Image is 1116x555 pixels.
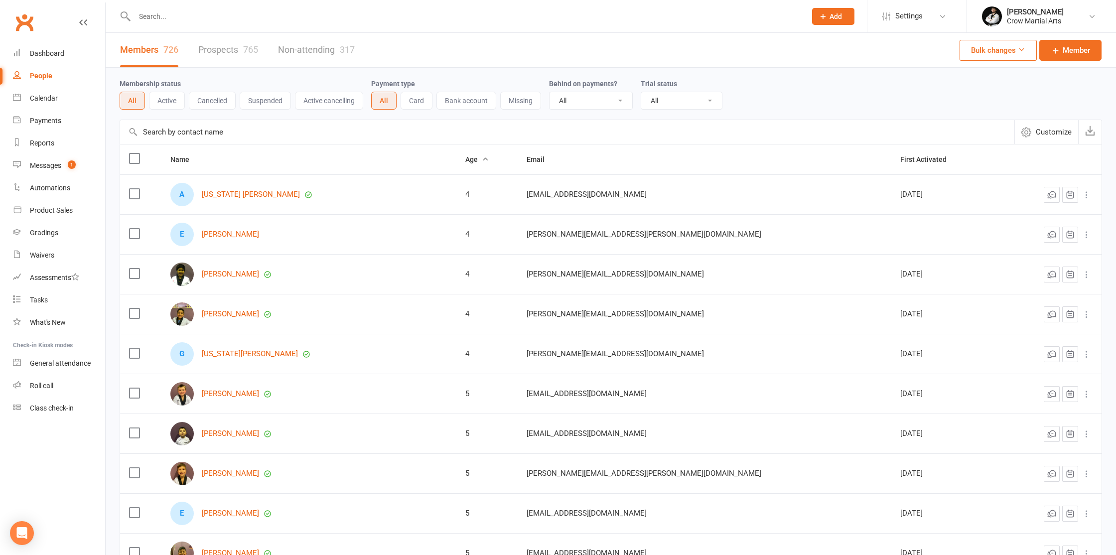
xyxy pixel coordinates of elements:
button: Email [527,153,556,165]
button: Bank account [436,92,496,110]
a: [PERSON_NAME] [202,429,259,438]
span: [PERSON_NAME][EMAIL_ADDRESS][DOMAIN_NAME] [527,344,704,363]
div: Product Sales [30,206,73,214]
div: Class check-in [30,404,74,412]
div: People [30,72,52,80]
div: E [170,223,194,246]
span: Name [170,155,200,163]
label: Behind on payments? [549,80,617,88]
label: Membership status [120,80,181,88]
input: Search by contact name [120,120,1014,144]
div: Crow Martial Arts [1007,16,1064,25]
div: Dashboard [30,49,64,57]
div: 5 [465,509,509,518]
div: 5 [465,469,509,478]
button: Add [812,8,854,25]
a: Waivers [13,244,105,267]
span: First Activated [900,155,958,163]
button: Active [149,92,185,110]
div: General attendance [30,359,91,367]
a: Roll call [13,375,105,397]
a: Class kiosk mode [13,397,105,419]
div: A [170,183,194,206]
span: [EMAIL_ADDRESS][DOMAIN_NAME] [527,424,647,443]
div: Tasks [30,296,48,304]
div: 4 [465,350,509,358]
a: Reports [13,132,105,154]
button: Cancelled [189,92,236,110]
span: Member [1063,44,1090,56]
div: Messages [30,161,61,169]
div: Roll call [30,382,53,390]
a: [PERSON_NAME] [202,509,259,518]
div: [DATE] [900,469,993,478]
div: G [170,342,194,366]
input: Search... [132,9,799,23]
img: thumb_image1654264687.png [982,6,1002,26]
button: Bulk changes [960,40,1037,61]
div: What's New [30,318,66,326]
a: What's New [13,311,105,334]
div: Waivers [30,251,54,259]
span: [PERSON_NAME][EMAIL_ADDRESS][DOMAIN_NAME] [527,304,704,323]
div: Automations [30,184,70,192]
div: [DATE] [900,350,993,358]
label: Trial status [641,80,677,88]
div: [DATE] [900,310,993,318]
a: [PERSON_NAME] [202,230,259,239]
a: Messages 1 [13,154,105,177]
span: [PERSON_NAME][EMAIL_ADDRESS][PERSON_NAME][DOMAIN_NAME] [527,464,761,483]
button: Card [401,92,432,110]
div: Payments [30,117,61,125]
a: [PERSON_NAME] [202,390,259,398]
span: Email [527,155,556,163]
div: Reports [30,139,54,147]
div: [DATE] [900,190,993,199]
a: Product Sales [13,199,105,222]
div: E [170,502,194,525]
button: All [120,92,145,110]
span: Customize [1036,126,1072,138]
button: All [371,92,397,110]
div: [DATE] [900,429,993,438]
div: Calendar [30,94,58,102]
span: [EMAIL_ADDRESS][DOMAIN_NAME] [527,384,647,403]
div: 726 [163,44,178,55]
a: Payments [13,110,105,132]
span: [EMAIL_ADDRESS][DOMAIN_NAME] [527,504,647,523]
a: [PERSON_NAME] [202,469,259,478]
button: Active cancelling [295,92,363,110]
div: Open Intercom Messenger [10,521,34,545]
a: Non-attending317 [278,33,355,67]
div: Gradings [30,229,58,237]
button: Missing [500,92,541,110]
div: 4 [465,310,509,318]
label: Payment type [371,80,415,88]
a: Prospects765 [198,33,258,67]
a: General attendance kiosk mode [13,352,105,375]
div: [DATE] [900,270,993,278]
a: Calendar [13,87,105,110]
a: Member [1039,40,1102,61]
a: Automations [13,177,105,199]
div: Assessments [30,274,79,281]
button: Name [170,153,200,165]
span: Settings [895,5,923,27]
div: 317 [340,44,355,55]
a: Clubworx [12,10,37,35]
span: [PERSON_NAME][EMAIL_ADDRESS][DOMAIN_NAME] [527,265,704,283]
span: [EMAIL_ADDRESS][DOMAIN_NAME] [527,185,647,204]
a: People [13,65,105,87]
span: Age [465,155,489,163]
span: Add [830,12,842,20]
div: 4 [465,190,509,199]
div: 4 [465,230,509,239]
button: First Activated [900,153,958,165]
div: [PERSON_NAME] [1007,7,1064,16]
span: 1 [68,160,76,169]
span: [PERSON_NAME][EMAIL_ADDRESS][PERSON_NAME][DOMAIN_NAME] [527,225,761,244]
div: 4 [465,270,509,278]
a: Tasks [13,289,105,311]
a: Members726 [120,33,178,67]
a: [US_STATE][PERSON_NAME] [202,350,298,358]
